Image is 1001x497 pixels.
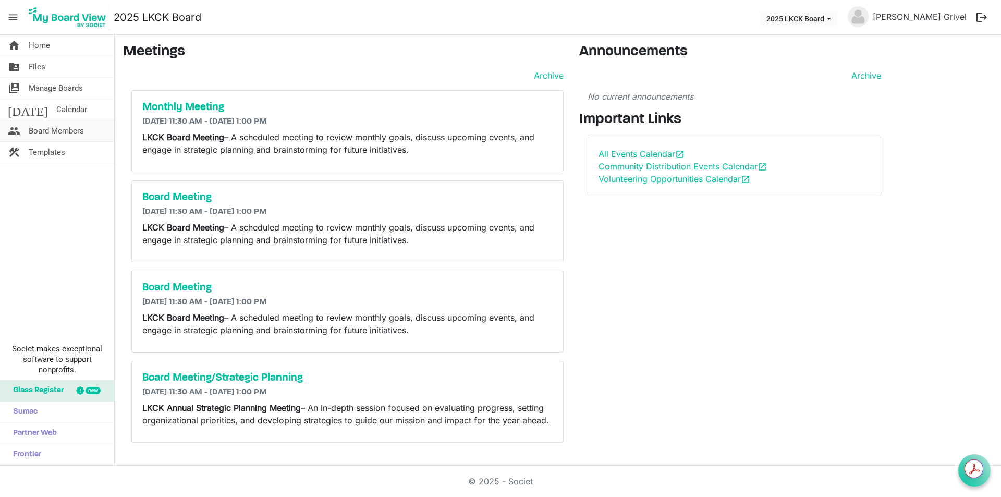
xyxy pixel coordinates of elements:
span: Home [29,35,50,56]
a: Volunteering Opportunities Calendaropen_in_new [599,174,750,184]
span: open_in_new [675,150,685,159]
h6: [DATE] 11:30 AM - [DATE] 1:00 PM [142,297,553,307]
a: © 2025 - Societ [468,476,533,487]
a: Monthly Meeting [142,101,553,114]
h6: [DATE] 11:30 AM - [DATE] 1:00 PM [142,117,553,127]
span: folder_shared [8,56,20,77]
span: Board Members [29,120,84,141]
span: Manage Boards [29,78,83,99]
span: switch_account [8,78,20,99]
p: – A scheduled meeting to review monthly goals, discuss upcoming events, and engage in strategic p... [142,221,553,246]
span: Glass Register [8,380,64,401]
span: open_in_new [741,175,750,184]
a: My Board View Logo [26,4,114,30]
span: menu [3,7,23,27]
a: All Events Calendaropen_in_new [599,149,685,159]
span: construction [8,142,20,163]
span: [DATE] [8,99,48,120]
a: Board Meeting [142,191,553,204]
h3: Important Links [579,111,889,129]
div: new [86,387,101,394]
strong: LKCK Annual Strategic Planning Meeting [142,403,301,413]
a: 2025 LKCK Board [114,7,201,28]
h6: [DATE] 11:30 AM - [DATE] 1:00 PM [142,207,553,217]
a: Community Distribution Events Calendaropen_in_new [599,161,767,172]
span: Sumac [8,402,38,422]
span: Calendar [56,99,87,120]
span: Templates [29,142,65,163]
a: [PERSON_NAME] Grivel [869,6,971,27]
button: 2025 LKCK Board dropdownbutton [760,11,838,26]
a: Board Meeting [142,282,553,294]
p: – An in-depth session focused on evaluating progress, setting organizational priorities, and deve... [142,402,553,427]
span: open_in_new [758,162,767,172]
span: Societ makes exceptional software to support nonprofits. [5,344,109,375]
span: Partner Web [8,423,57,444]
h3: Meetings [123,43,564,61]
strong: LKCK Board Meeting [142,312,224,323]
span: people [8,120,20,141]
span: home [8,35,20,56]
a: Archive [847,69,881,82]
p: – A scheduled meeting to review monthly goals, discuss upcoming events, and engage in strategic p... [142,131,553,156]
p: – A scheduled meeting to review monthly goals, discuss upcoming events, and engage in strategic p... [142,311,553,336]
img: no-profile-picture.svg [848,6,869,27]
h3: Announcements [579,43,889,61]
strong: LKCK Board Meeting [142,132,224,142]
a: Archive [530,69,564,82]
p: No current announcements [588,90,881,103]
strong: LKCK Board Meeting [142,222,224,233]
span: Files [29,56,45,77]
button: logout [971,6,993,28]
span: Frontier [8,444,41,465]
img: My Board View Logo [26,4,109,30]
a: Board Meeting/Strategic Planning [142,372,553,384]
h6: [DATE] 11:30 AM - [DATE] 1:00 PM [142,387,553,397]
